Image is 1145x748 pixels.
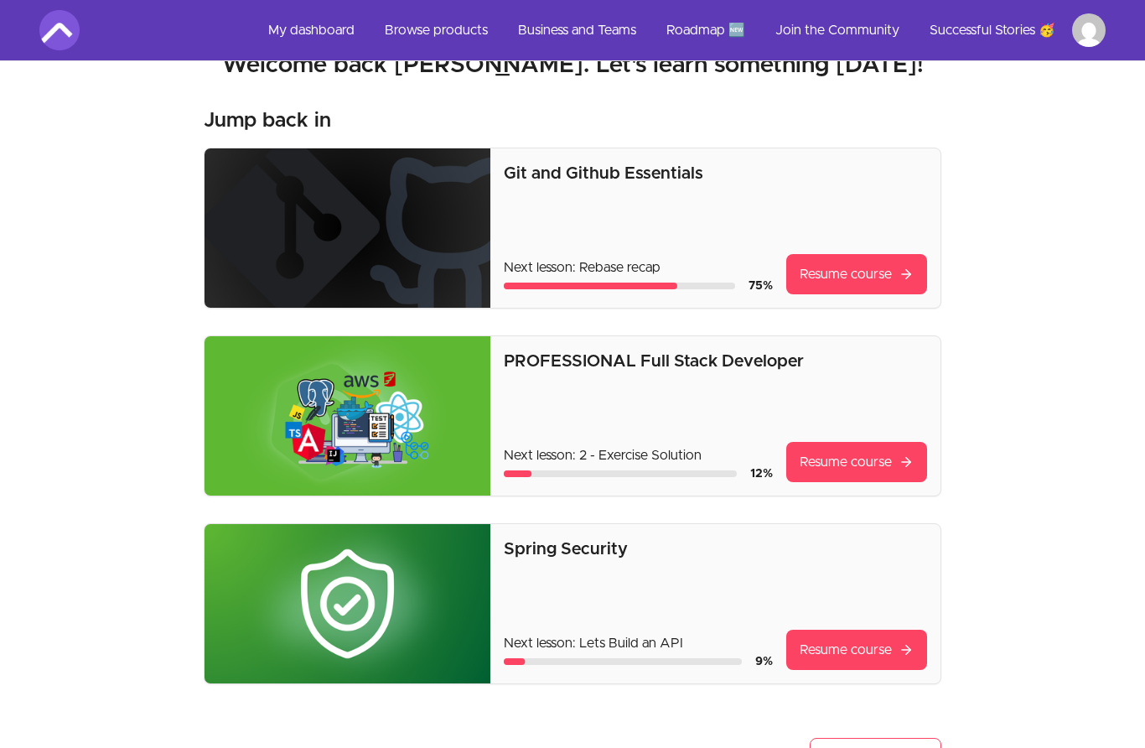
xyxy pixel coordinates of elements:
[504,162,927,185] p: Git and Github Essentials
[255,10,1106,50] nav: Main
[504,538,927,561] p: Spring Security
[504,633,773,653] p: Next lesson: Lets Build an API
[786,630,927,670] a: Resume course
[205,336,490,496] img: Product image for PROFESSIONAL Full Stack Developer
[504,658,742,665] div: Course progress
[750,468,773,480] span: 12 %
[504,283,735,289] div: Course progress
[786,442,927,482] a: Resume course
[1072,13,1106,47] img: Profile image for Santos M Larraga
[39,10,80,50] img: Amigoscode logo
[504,350,927,373] p: PROFESSIONAL Full Stack Developer
[762,10,913,50] a: Join the Community
[653,10,759,50] a: Roadmap 🆕
[505,10,650,50] a: Business and Teams
[204,107,331,134] h3: Jump back in
[755,656,773,667] span: 9 %
[205,148,490,308] img: Product image for Git and Github Essentials
[786,254,927,294] a: Resume course
[205,524,490,683] img: Product image for Spring Security
[371,10,501,50] a: Browse products
[504,257,773,278] p: Next lesson: Rebase recap
[749,280,773,292] span: 75 %
[504,445,773,465] p: Next lesson: 2 - Exercise Solution
[504,470,737,477] div: Course progress
[916,10,1069,50] a: Successful Stories 🥳
[39,50,1106,81] h2: Welcome back [PERSON_NAME]. Let's learn something [DATE]!
[255,10,368,50] a: My dashboard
